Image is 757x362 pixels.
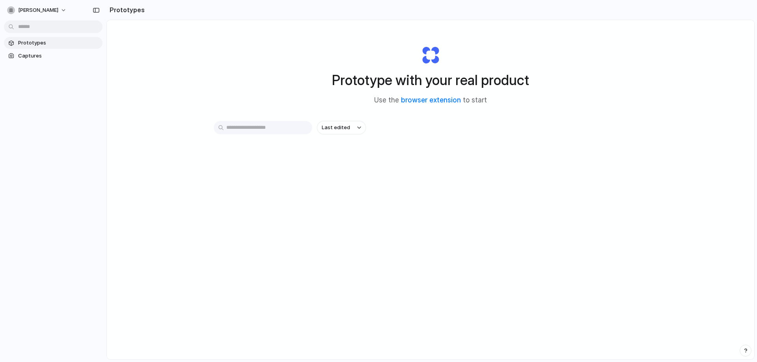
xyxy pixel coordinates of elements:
button: [PERSON_NAME] [4,4,71,17]
h2: Prototypes [106,5,145,15]
a: browser extension [401,96,461,104]
a: Captures [4,50,103,62]
span: Captures [18,52,99,60]
span: Use the to start [374,95,487,106]
button: Last edited [317,121,366,134]
span: Prototypes [18,39,99,47]
h1: Prototype with your real product [332,70,529,91]
a: Prototypes [4,37,103,49]
span: [PERSON_NAME] [18,6,58,14]
span: Last edited [322,124,350,132]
